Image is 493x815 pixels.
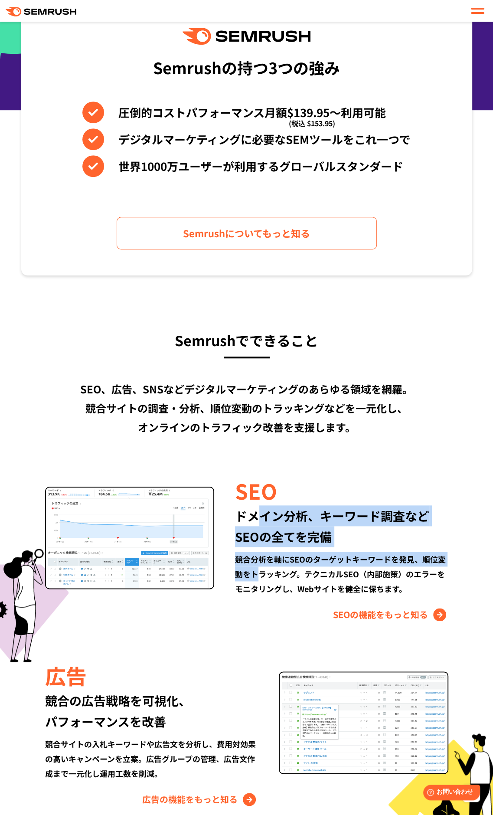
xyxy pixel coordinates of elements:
div: ドメイン分析、キーワード調査など SEOの全てを完備 [235,505,448,547]
div: 競合分析を軸にSEOのターゲットキーワードを発見、順位変動をトラッキング。テクニカルSEO（内部施策）のエラーをモニタリングし、Webサイトを健全に保ちます。 [235,552,448,596]
span: Semrushについてもっと知る [183,226,310,241]
div: 競合の広告戦略を可視化、 パフォーマンスを改善 [45,690,258,732]
li: 世界1000万ユーザーが利用するグローバルスタンダード [82,155,411,177]
li: デジタルマーケティングに必要なSEMツールをこれ一つで [82,128,411,150]
a: SEOの機能をもっと知る [333,608,448,622]
h3: Semrushでできること [21,328,472,352]
iframe: Help widget launcher [416,781,483,805]
a: Semrushについてもっと知る [117,217,377,249]
div: 広告 [45,661,258,690]
a: 広告の機能をもっと知る [142,792,258,806]
div: SEO [235,476,448,505]
div: 競合サイトの入札キーワードや広告文を分析し、費用対効果の高いキャンペーンを立案。広告グループの管理、広告文作成まで一元化し運用工数を削減。 [45,736,258,781]
div: SEO、広告、SNSなどデジタルマーケティングのあらゆる領域を網羅。 競合サイトの調査・分析、順位変動のトラッキングなどを一元化し、 オンラインのトラフィック改善を支援します。 [21,380,472,437]
div: Semrushの持つ3つの強み [153,51,340,83]
li: 圧倒的コストパフォーマンス月額$139.95〜利用可能 [82,101,411,123]
span: (税込 $153.95) [289,112,335,134]
img: Semrush [183,28,310,45]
